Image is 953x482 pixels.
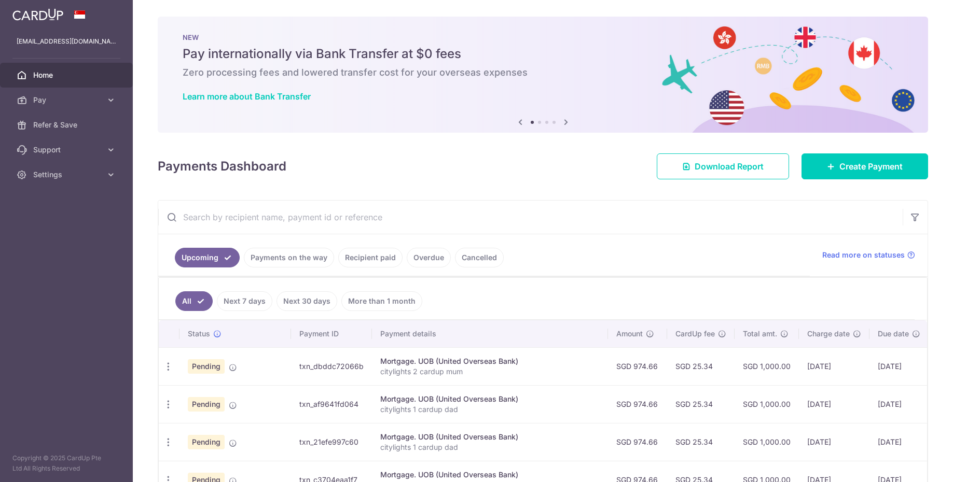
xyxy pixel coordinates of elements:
a: Create Payment [802,153,928,179]
td: [DATE] [799,385,869,423]
p: NEW [183,33,903,41]
span: Pay [33,95,102,105]
a: Overdue [407,248,451,267]
a: Read more on statuses [822,250,915,260]
td: SGD 25.34 [667,385,735,423]
h5: Pay internationally via Bank Transfer at $0 fees [183,46,903,62]
td: txn_21efe997c60 [291,423,372,461]
th: Payment details [372,320,608,347]
span: Pending [188,397,225,412]
p: [EMAIL_ADDRESS][DOMAIN_NAME] [17,36,116,47]
td: SGD 1,000.00 [735,347,799,385]
p: citylights 1 cardup dad [380,442,600,452]
img: Bank transfer banner [158,17,928,133]
td: SGD 1,000.00 [735,385,799,423]
a: Next 7 days [217,291,272,311]
span: Due date [878,329,909,339]
input: Search by recipient name, payment id or reference [158,201,903,234]
td: SGD 1,000.00 [735,423,799,461]
a: Learn more about Bank Transfer [183,91,311,102]
span: Settings [33,169,102,180]
span: Total amt. [743,329,777,339]
h4: Payments Dashboard [158,157,286,176]
span: Pending [188,435,225,449]
td: [DATE] [869,385,929,423]
a: All [175,291,213,311]
div: Mortgage. UOB (United Overseas Bank) [380,356,600,366]
a: Payments on the way [244,248,334,267]
td: SGD 974.66 [608,347,667,385]
span: Pending [188,359,225,374]
div: Mortgage. UOB (United Overseas Bank) [380,394,600,404]
div: Mortgage. UOB (United Overseas Bank) [380,470,600,480]
td: txn_af9641fd064 [291,385,372,423]
p: citylights 2 cardup mum [380,366,600,377]
span: Refer & Save [33,120,102,130]
td: SGD 25.34 [667,347,735,385]
td: [DATE] [869,347,929,385]
span: Charge date [807,329,850,339]
a: Download Report [657,153,789,179]
span: CardUp fee [675,329,715,339]
h6: Zero processing fees and lowered transfer cost for your overseas expenses [183,66,903,79]
span: Home [33,70,102,80]
td: txn_dbddc72066b [291,347,372,385]
a: Cancelled [455,248,504,267]
span: Support [33,145,102,155]
span: Download Report [695,160,764,173]
img: CardUp [12,8,63,21]
a: Upcoming [175,248,240,267]
span: Status [188,329,210,339]
span: Read more on statuses [822,250,905,260]
td: [DATE] [799,347,869,385]
a: Next 30 days [277,291,337,311]
div: Mortgage. UOB (United Overseas Bank) [380,432,600,442]
td: SGD 974.66 [608,423,667,461]
span: Create Payment [839,160,903,173]
p: citylights 1 cardup dad [380,404,600,415]
a: More than 1 month [341,291,422,311]
td: SGD 25.34 [667,423,735,461]
td: SGD 974.66 [608,385,667,423]
td: [DATE] [799,423,869,461]
td: [DATE] [869,423,929,461]
span: Amount [616,329,643,339]
a: Recipient paid [338,248,403,267]
th: Payment ID [291,320,372,347]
